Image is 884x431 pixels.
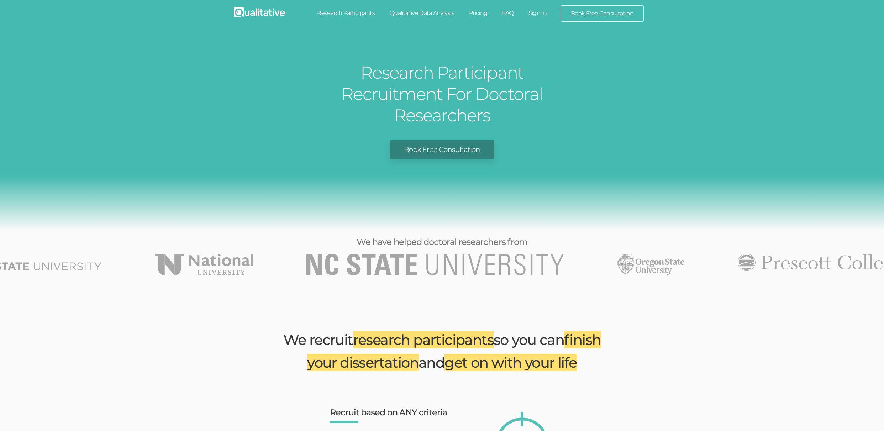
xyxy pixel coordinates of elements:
[271,237,613,247] h3: We have helped doctoral researchers from
[330,408,454,417] h3: Recruit based on ANY criteria
[495,5,521,21] a: FAQ
[353,331,494,348] span: research participants
[306,254,564,275] img: North Carolina State University
[155,254,253,275] img: National University
[521,5,554,21] a: Sign In
[234,7,285,17] img: Qualitative
[309,62,575,126] h1: Research Participant Recruitment For Doctoral Researchers
[310,5,382,21] a: Research Participants
[617,254,684,275] li: 25 of 49
[306,254,564,275] li: 24 of 49
[462,5,495,21] a: Pricing
[561,6,643,21] a: Book Free Consultation
[155,254,253,275] li: 23 of 49
[382,5,462,21] a: Qualitative Data Analysis
[307,331,601,371] span: finish your dissertation
[444,354,577,371] span: get on with your life
[390,140,494,159] a: Book Free Consultation
[277,328,607,374] h2: We recruit so you can and
[617,254,684,275] img: Oregon State University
